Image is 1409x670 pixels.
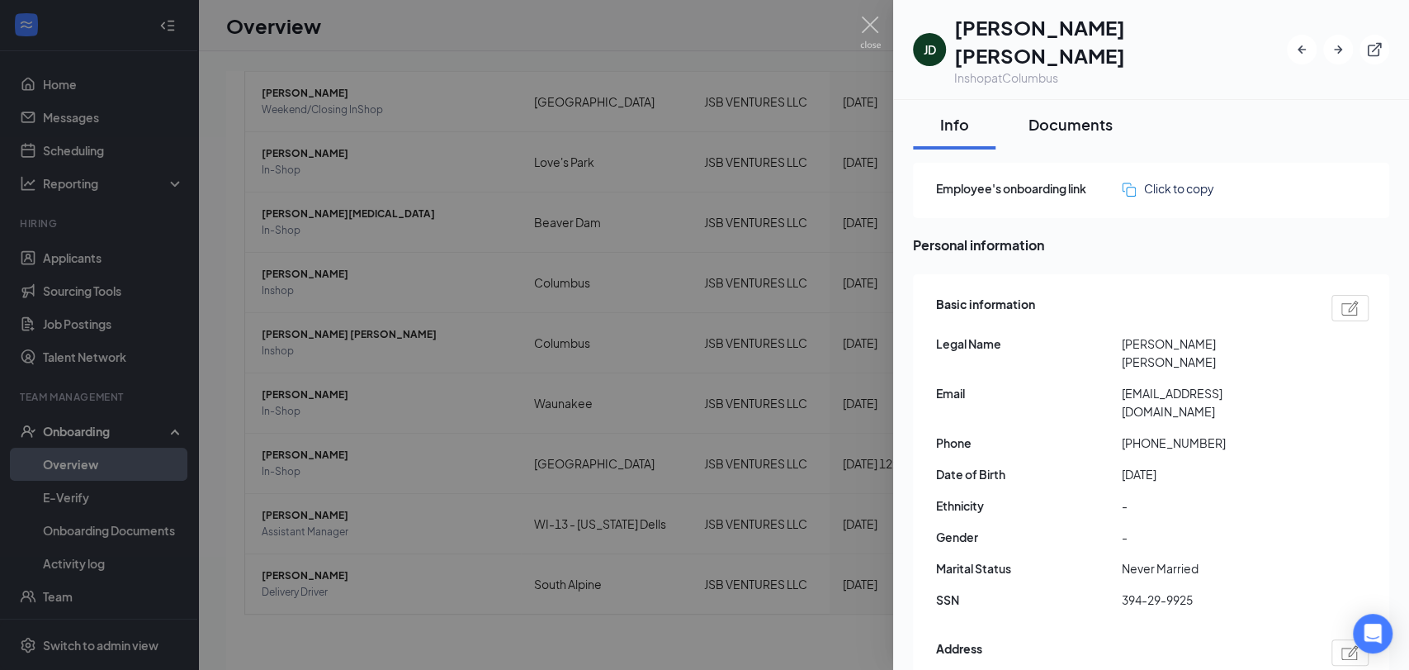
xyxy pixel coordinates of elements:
span: 394-29-9925 [1122,591,1307,609]
span: Ethnicity [936,497,1122,515]
span: Email [936,384,1122,402]
span: Employee's onboarding link [936,179,1122,197]
span: Personal information [913,235,1389,255]
button: ExternalLink [1359,35,1389,64]
svg: ArrowLeftNew [1293,41,1310,58]
img: click-to-copy.71757273a98fde459dfc.svg [1122,183,1136,197]
span: [DATE] [1122,465,1307,483]
button: ArrowRight [1323,35,1353,64]
h1: [PERSON_NAME] [PERSON_NAME] [954,13,1287,69]
span: - [1122,497,1307,515]
span: [PHONE_NUMBER] [1122,434,1307,452]
span: Basic information [936,295,1035,321]
span: SSN [936,591,1122,609]
div: Inshop at Columbus [954,69,1287,86]
span: - [1122,528,1307,546]
span: [EMAIL_ADDRESS][DOMAIN_NAME] [1122,384,1307,421]
svg: ExternalLink [1366,41,1383,58]
span: [PERSON_NAME] [PERSON_NAME] [1122,335,1307,371]
span: Gender [936,528,1122,546]
span: Marital Status [936,559,1122,577]
span: Legal Name [936,335,1122,353]
div: Info [929,114,979,135]
span: Never Married [1122,559,1307,577]
span: Address [936,639,982,666]
span: Phone [936,434,1122,452]
button: Click to copy [1122,179,1214,197]
span: Date of Birth [936,465,1122,483]
div: Open Intercom Messenger [1353,614,1392,653]
svg: ArrowRight [1330,41,1346,58]
div: Documents [1028,114,1113,135]
button: ArrowLeftNew [1287,35,1317,64]
div: JD [924,41,936,58]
